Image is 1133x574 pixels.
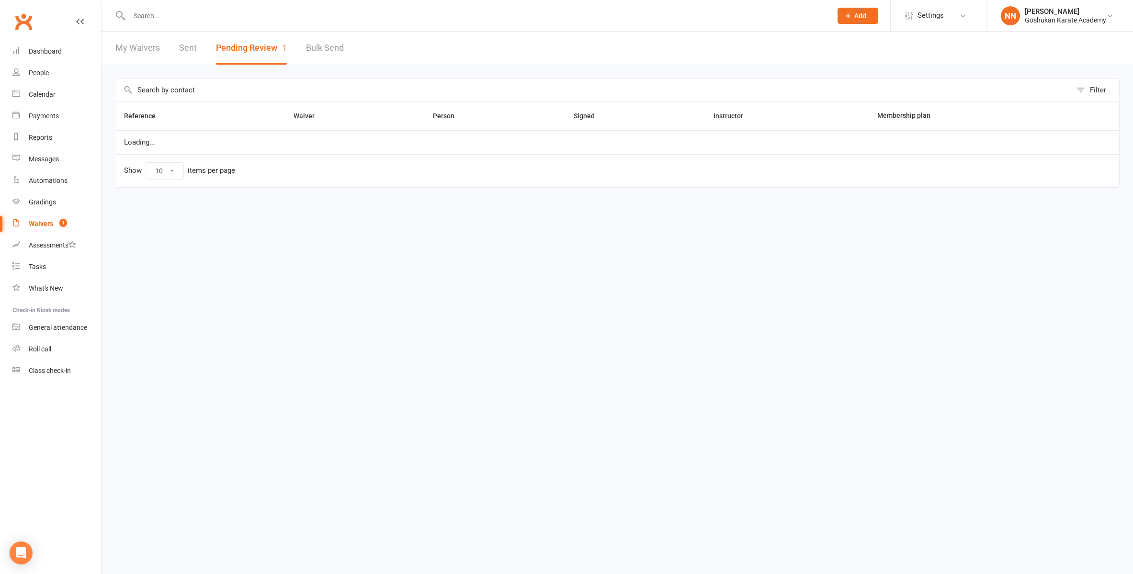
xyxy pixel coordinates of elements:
[10,541,33,564] div: Open Intercom Messenger
[29,177,68,184] div: Automations
[29,345,51,353] div: Roll call
[59,219,67,227] span: 1
[433,110,465,122] button: Person
[294,110,325,122] button: Waiver
[29,241,76,249] div: Assessments
[29,367,71,374] div: Class check-in
[12,170,101,191] a: Automations
[12,105,101,127] a: Payments
[216,32,287,65] button: Pending Review1
[29,324,87,331] div: General attendance
[854,12,866,20] span: Add
[869,101,1070,130] th: Membership plan
[115,32,160,65] a: My Waivers
[12,84,101,105] a: Calendar
[29,47,62,55] div: Dashboard
[574,110,605,122] button: Signed
[12,278,101,299] a: What's New
[115,130,1119,154] td: Loading...
[12,235,101,256] a: Assessments
[12,338,101,360] a: Roll call
[714,112,754,120] span: Instructor
[179,32,197,65] a: Sent
[282,43,287,53] span: 1
[29,263,46,270] div: Tasks
[12,317,101,338] a: General attendance kiosk mode
[29,284,63,292] div: What's New
[12,213,101,235] a: Waivers 1
[115,79,1072,101] input: Search by contact
[12,360,101,382] a: Class kiosk mode
[1025,7,1106,16] div: [PERSON_NAME]
[29,198,56,206] div: Gradings
[29,134,52,141] div: Reports
[124,162,235,180] div: Show
[126,9,825,23] input: Search...
[124,110,166,122] button: Reference
[433,112,465,120] span: Person
[12,256,101,278] a: Tasks
[29,155,59,163] div: Messages
[29,220,53,227] div: Waivers
[1025,16,1106,24] div: Goshukan Karate Academy
[12,148,101,170] a: Messages
[294,112,325,120] span: Waiver
[12,62,101,84] a: People
[1001,6,1020,25] div: NN
[306,32,344,65] a: Bulk Send
[838,8,878,24] button: Add
[11,10,35,34] a: Clubworx
[29,90,56,98] div: Calendar
[1090,84,1106,96] div: Filter
[12,41,101,62] a: Dashboard
[12,191,101,213] a: Gradings
[12,127,101,148] a: Reports
[29,69,49,77] div: People
[574,112,605,120] span: Signed
[714,110,754,122] button: Instructor
[918,5,944,26] span: Settings
[29,112,59,120] div: Payments
[1072,79,1119,101] button: Filter
[188,167,235,175] div: items per page
[124,112,166,120] span: Reference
